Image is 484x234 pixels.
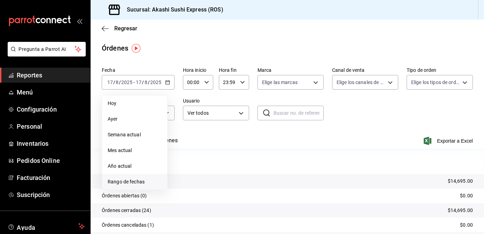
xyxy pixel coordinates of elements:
[448,178,473,185] p: $14,695.00
[102,221,154,229] p: Órdenes canceladas (1)
[102,25,137,32] button: Regresar
[19,46,75,53] span: Pregunta a Parrot AI
[17,222,76,231] span: Ayuda
[17,105,85,114] span: Configuración
[332,68,398,73] label: Canal de venta
[17,122,85,131] span: Personal
[17,190,85,199] span: Suscripción
[407,68,473,73] label: Tipo de orden
[411,79,460,86] span: Elige los tipos de orden
[8,42,86,56] button: Pregunta a Parrot AI
[183,99,249,104] label: Usuario
[108,178,162,186] span: Rango de fechas
[77,18,82,24] button: open_drawer_menu
[108,100,162,107] span: Hoy
[108,131,162,138] span: Semana actual
[113,80,115,85] span: /
[17,139,85,148] span: Inventarios
[448,207,473,214] p: $14,695.00
[102,157,473,166] p: Resumen
[262,79,298,86] span: Elige las marcas
[337,79,385,86] span: Elige los canales de venta
[148,80,150,85] span: /
[142,80,144,85] span: /
[133,80,135,85] span: -
[115,80,119,85] input: --
[425,137,473,145] button: Exportar a Excel
[17,173,85,182] span: Facturación
[460,221,473,229] p: $0.00
[5,51,86,58] a: Pregunta a Parrot AI
[107,80,113,85] input: --
[132,44,140,53] img: Tooltip marker
[102,192,147,199] p: Órdenes abiertas (0)
[102,68,175,73] label: Fecha
[136,80,142,85] input: --
[460,192,473,199] p: $0.00
[121,80,133,85] input: ----
[144,80,148,85] input: --
[17,70,85,80] span: Reportes
[102,207,151,214] p: Órdenes cerradas (24)
[219,68,249,73] label: Hora fin
[17,156,85,165] span: Pedidos Online
[258,68,324,73] label: Marca
[108,147,162,154] span: Mes actual
[121,6,223,14] h3: Sucursal: Akashi Sushi Express (ROS)
[183,68,213,73] label: Hora inicio
[150,80,162,85] input: ----
[114,25,137,32] span: Regresar
[17,88,85,97] span: Menú
[274,106,324,120] input: Buscar no. de referencia
[102,43,128,53] div: Órdenes
[108,163,162,170] span: Año actual
[187,110,236,117] span: Ver todos
[108,115,162,123] span: Ayer
[119,80,121,85] span: /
